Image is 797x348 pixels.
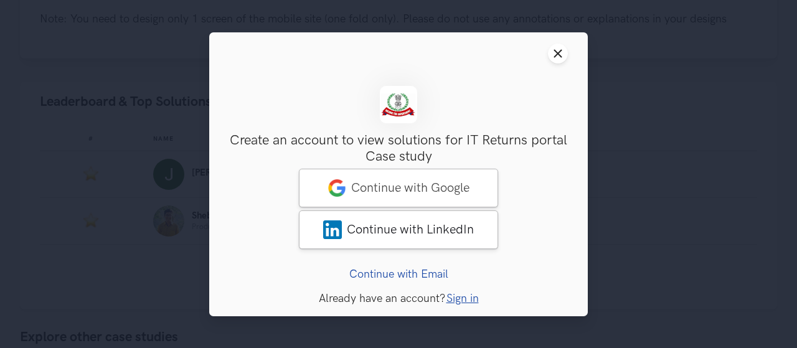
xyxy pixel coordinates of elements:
[328,178,346,197] img: google
[319,291,445,304] span: Already have an account?
[299,210,498,248] a: LinkedInContinue with LinkedIn
[347,222,474,237] span: Continue with LinkedIn
[349,267,448,280] a: Continue with Email
[323,220,342,238] img: LinkedIn
[299,168,498,207] a: googleContinue with Google
[351,180,469,195] span: Continue with Google
[446,291,479,304] a: Sign in
[229,133,568,166] h3: Create an account to view solutions for IT Returns portal Case study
